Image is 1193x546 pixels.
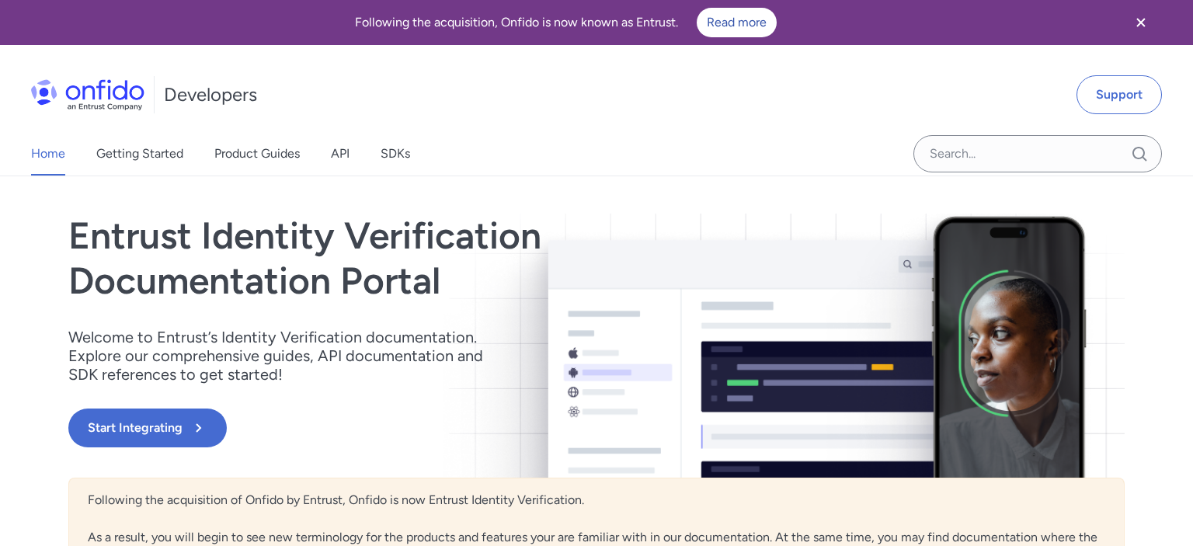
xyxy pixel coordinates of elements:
[697,8,777,37] a: Read more
[331,132,350,176] a: API
[68,409,227,447] button: Start Integrating
[214,132,300,176] a: Product Guides
[381,132,410,176] a: SDKs
[1132,13,1150,32] svg: Close banner
[913,135,1162,172] input: Onfido search input field
[68,328,503,384] p: Welcome to Entrust’s Identity Verification documentation. Explore our comprehensive guides, API d...
[31,79,144,110] img: Onfido Logo
[1076,75,1162,114] a: Support
[164,82,257,107] h1: Developers
[68,409,808,447] a: Start Integrating
[31,132,65,176] a: Home
[68,214,808,303] h1: Entrust Identity Verification Documentation Portal
[96,132,183,176] a: Getting Started
[19,8,1112,37] div: Following the acquisition, Onfido is now known as Entrust.
[1112,3,1170,42] button: Close banner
